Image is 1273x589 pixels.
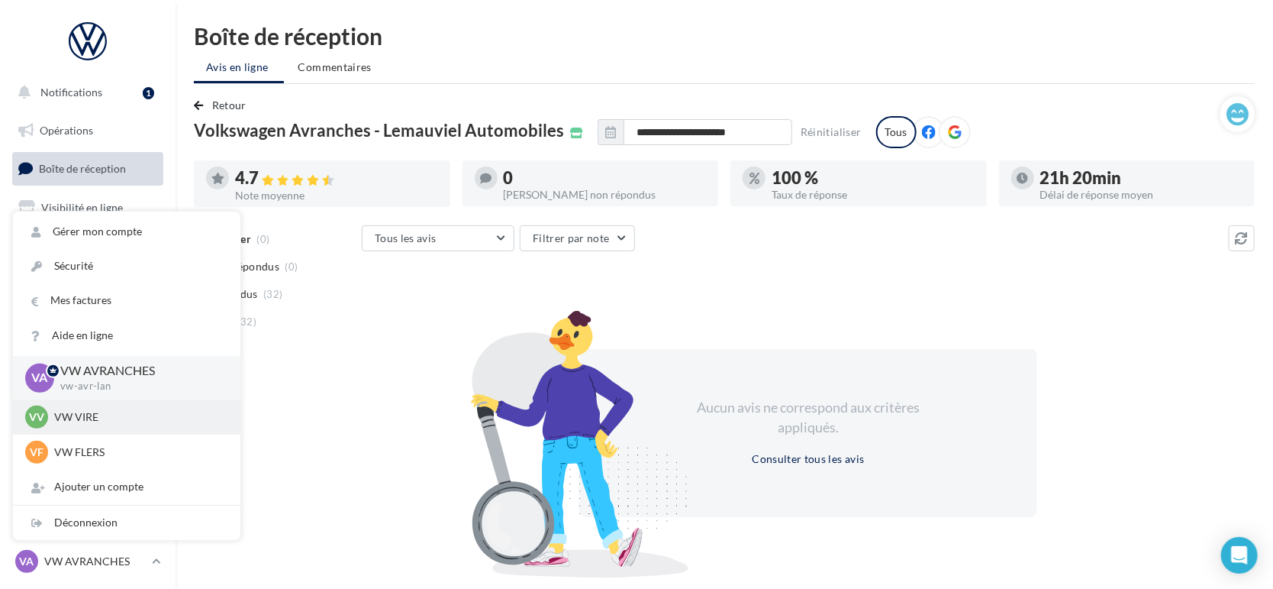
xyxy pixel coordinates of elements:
[285,261,298,273] span: (0)
[9,306,166,338] a: Médiathèque
[298,60,372,75] span: Commentaires
[54,445,222,460] p: VW FLERS
[40,86,102,99] span: Notifications
[263,288,282,300] span: (32)
[1040,189,1243,200] div: Délai de réponse moyen
[362,225,514,251] button: Tous les avis
[54,409,222,425] p: VW VIRE
[746,450,870,468] button: Consulter tous les avis
[1221,537,1258,574] div: Open Intercom Messenger
[1040,170,1243,186] div: 21h 20min
[504,189,707,200] div: [PERSON_NAME] non répondus
[13,215,240,249] a: Gérer mon compte
[40,124,93,137] span: Opérations
[29,409,44,425] span: VV
[9,76,160,108] button: Notifications 1
[375,231,437,244] span: Tous les avis
[235,190,438,201] div: Note moyenne
[208,259,279,274] span: Non répondus
[9,230,166,262] a: Campagnes
[194,96,253,115] button: Retour
[30,445,44,460] span: VF
[876,116,917,148] div: Tous
[772,189,975,200] div: Taux de réponse
[9,432,166,477] a: Campagnes DataOnDemand
[677,398,939,437] div: Aucun avis ne correspond aux critères appliqués.
[9,267,166,299] a: Contacts
[12,547,163,576] a: VA VW AVRANCHES
[237,316,256,328] span: (32)
[520,225,635,251] button: Filtrer par note
[60,380,216,393] p: vw-avr-lan
[235,170,438,187] div: 4.7
[212,99,247,112] span: Retour
[13,249,240,283] a: Sécurité
[44,554,146,569] p: VW AVRANCHES
[13,506,240,540] div: Déconnexion
[41,201,123,214] span: Visibilité en ligne
[9,381,166,426] a: PLV et print personnalisable
[9,115,166,147] a: Opérations
[794,123,868,141] button: Réinitialiser
[13,470,240,504] div: Ajouter un compte
[9,344,166,376] a: Calendrier
[39,162,126,175] span: Boîte de réception
[60,362,216,380] p: VW AVRANCHES
[20,554,34,569] span: VA
[13,283,240,318] a: Mes factures
[143,87,154,99] div: 1
[194,24,1255,47] div: Boîte de réception
[194,122,564,139] span: Volkswagen Avranches - Lemauviel Automobiles
[32,369,48,387] span: VA
[9,152,166,185] a: Boîte de réception
[772,170,975,186] div: 100 %
[13,319,240,353] a: Aide en ligne
[9,192,166,224] a: Visibilité en ligne
[504,170,707,186] div: 0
